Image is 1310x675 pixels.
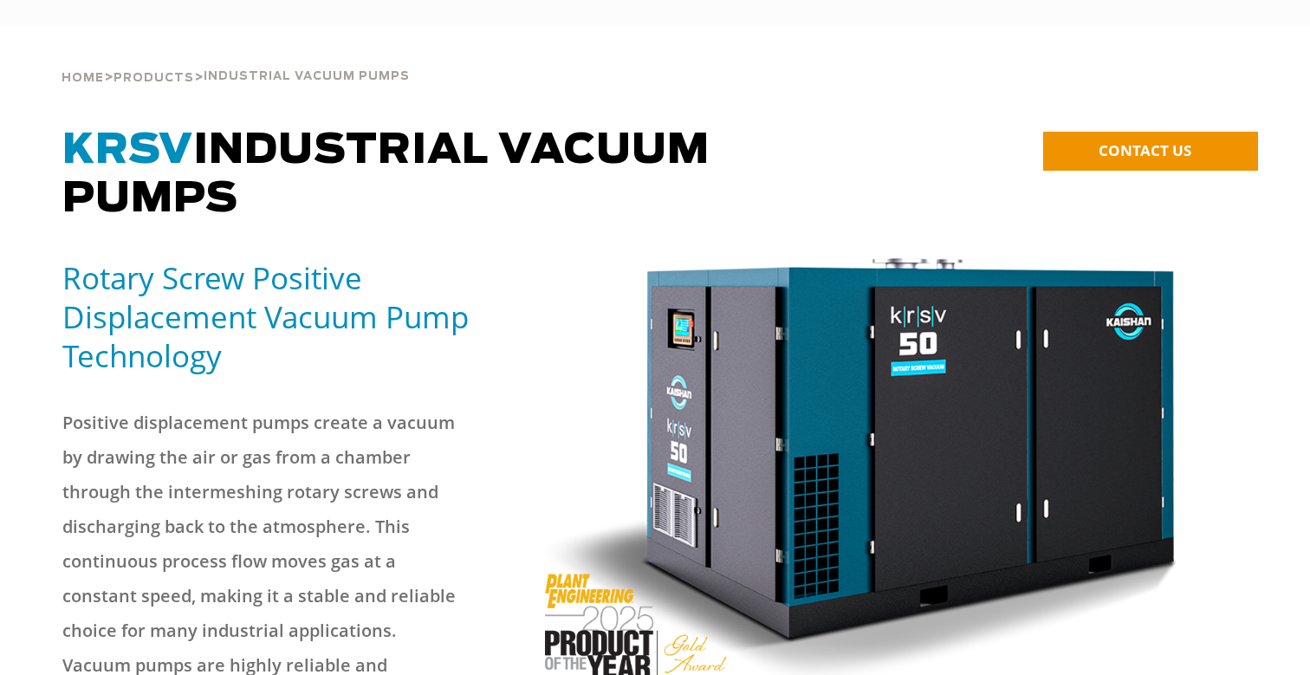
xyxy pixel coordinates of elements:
[1043,132,1258,171] a: CONTACT US
[1099,140,1191,160] span: CONTACT US
[113,69,194,85] a: Products
[113,73,194,84] span: Products
[62,130,193,172] span: KRSV
[62,69,104,85] a: Home
[204,71,410,82] span: Industrial Vacuum Pumps
[62,73,104,84] span: Home
[62,26,410,92] div: > >
[62,130,710,220] span: Industrial Vacuum Pumps
[62,258,523,375] h5: Rotary Screw Positive Displacement Vacuum Pump Technology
